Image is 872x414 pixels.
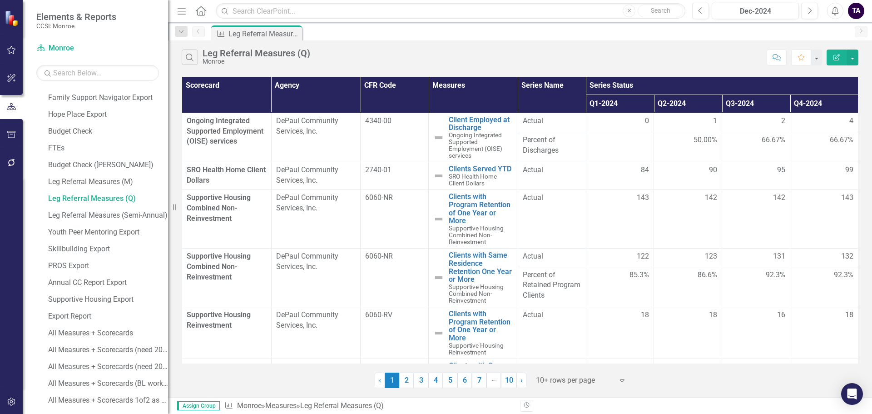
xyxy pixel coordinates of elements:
div: Leg Referral Measures (Q) [300,401,384,410]
td: Double-Click to Edit [361,113,429,162]
span: 66.67% [762,135,785,145]
td: Double-Click to Edit [518,113,586,132]
span: 86.6% [698,270,717,280]
a: All Measures + Scorecards (need 2024) (BL test) [46,359,168,374]
input: Search ClearPoint... [216,3,685,19]
a: PROS Export [46,259,168,273]
a: Skillbuilding Export [46,242,168,256]
span: Supportive Housing Combined Non-Reinvestment [449,283,504,304]
div: Leg Referral Measures (Q) [228,28,300,40]
td: Double-Click to Edit [586,359,654,376]
td: Double-Click to Edit [654,359,722,376]
div: Skillbuilding Export [48,245,168,253]
img: Not Defined [433,272,444,283]
p: DePaul Community Services, Inc. [276,116,356,137]
span: 11 [709,362,717,372]
span: 50.00% [694,135,717,145]
span: 85.3% [629,270,649,280]
span: 11 [641,362,649,372]
td: Double-Click to Edit [518,359,586,376]
div: Hope Place Export [48,110,168,119]
div: All Measures + Scorecards 1of2 as of [DATE] [48,396,168,404]
td: Double-Click to Edit [271,162,361,190]
a: All Measures + Scorecards [46,326,168,340]
span: 18 [709,310,717,320]
a: Budget Check ([PERSON_NAME]) [46,158,168,172]
span: 6060-NR [365,193,393,202]
td: Double-Click to Edit Right Click for Context Menu [429,359,518,413]
td: Double-Click to Edit [722,190,790,249]
div: All Measures + Scorecards (need 2024) [48,346,168,354]
span: Actual [523,362,581,372]
div: Export Report [48,312,168,320]
td: Double-Click to Edit [586,307,654,359]
p: DePaul Community Services, Inc. [276,362,356,383]
td: Double-Click to Edit [586,113,654,132]
td: Double-Click to Edit [790,162,858,190]
span: Percent of Retained Program Clients [523,270,581,301]
a: All Measures + Scorecards (need 2024) [46,343,168,357]
div: Leg Referral Measures (M) [48,178,168,186]
a: All Measures + Scorecards 1of2 as of [DATE] [46,393,168,408]
div: Budget Check [48,127,168,135]
div: Open Intercom Messenger [841,383,863,405]
span: 14 [845,362,853,372]
td: Double-Click to Edit [790,359,858,376]
div: Leg Referral Measures (Semi-Annual) [48,211,168,219]
td: Double-Click to Edit [586,162,654,190]
td: Double-Click to Edit [518,249,586,267]
td: Double-Click to Edit [790,190,858,249]
td: Double-Click to Edit [722,249,790,267]
a: 2 [399,373,414,388]
span: 0 [645,116,649,126]
div: Supportive Housing Export [48,295,168,304]
span: 90 [709,165,717,175]
span: 92.3% [766,270,785,280]
a: Clients Served YTD [449,165,513,173]
div: Youth Peer Mentoring Export [48,228,168,236]
span: Supportive Housing Reinvestment [187,362,251,381]
span: Supportive Housing Combined Non-Reinvestment [187,193,251,223]
a: Annual CC Report Export [46,275,168,290]
a: 4 [428,373,443,388]
div: PROS Export [48,262,168,270]
a: 7 [472,373,486,388]
a: Leg Referral Measures (M) [46,175,168,189]
span: Elements & Reports [36,11,116,22]
a: Monroe [36,43,150,54]
td: Double-Click to Edit [361,307,429,359]
div: All Measures + Scorecards (need 2024) (BL test) [48,363,168,371]
td: Double-Click to Edit [586,249,654,267]
span: 132 [841,251,853,262]
a: Clients with Same Residence Retention One Year or More [449,251,513,283]
td: Double-Click to Edit [271,113,361,162]
td: Double-Click to Edit [790,113,858,132]
img: Not Defined [433,170,444,181]
span: Ongoing Integrated Supported Employment (OISE) services [187,116,263,146]
span: 18 [641,310,649,320]
a: Clients with Program Retention of One Year or More [449,310,513,342]
div: Dec-2024 [715,6,796,17]
span: 142 [773,193,785,203]
a: Leg Referral Measures (Q) [46,191,168,206]
img: Not Defined [433,214,444,224]
td: Double-Click to Edit [361,249,429,307]
span: 6060-RV [365,362,392,371]
div: TA [848,3,864,19]
td: Double-Click to Edit [361,359,429,413]
td: Double-Click to Edit [790,249,858,267]
td: Double-Click to Edit [722,113,790,132]
span: 1 [713,116,717,126]
div: Budget Check ([PERSON_NAME]) [48,161,168,169]
div: Monroe [203,58,310,65]
a: Hope Place Export [46,107,168,122]
span: Percent of Discharges [523,135,581,156]
td: Double-Click to Edit [654,113,722,132]
a: All Measures + Scorecards (BL working) [46,376,168,391]
span: 92.3% [834,270,853,280]
td: Double-Click to Edit [271,190,361,249]
td: Double-Click to Edit [361,190,429,249]
a: FTEs [46,141,168,155]
td: Double-Click to Edit [722,162,790,190]
span: 99 [845,165,853,175]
